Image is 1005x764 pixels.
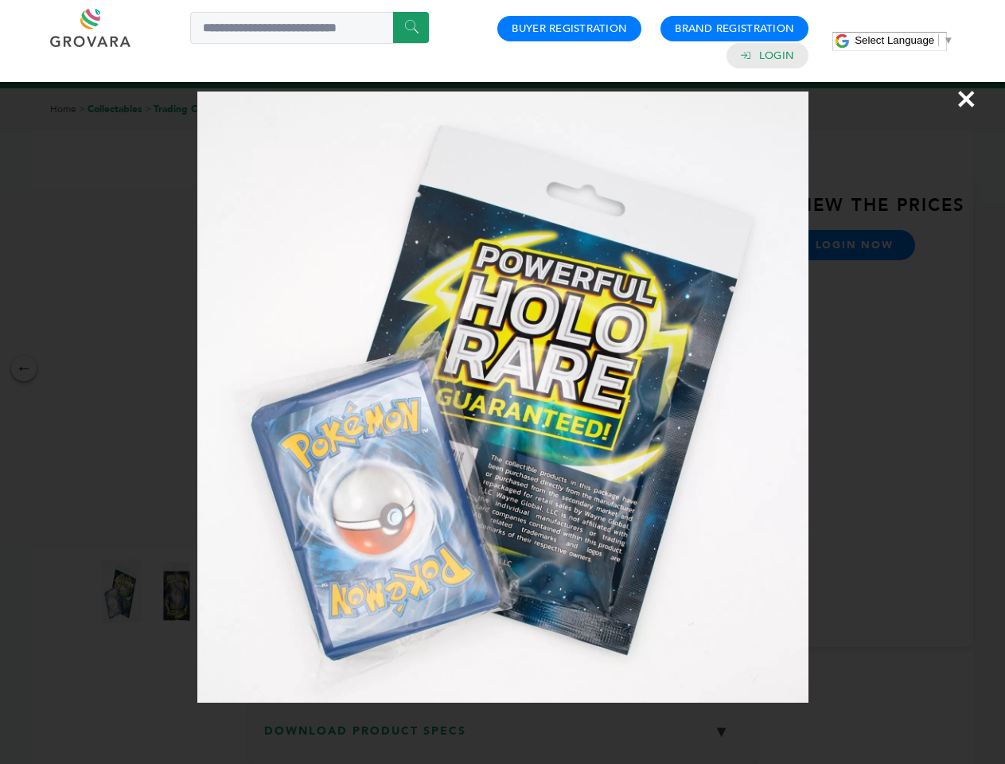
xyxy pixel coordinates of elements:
[759,49,794,63] a: Login
[956,76,977,121] span: ×
[855,34,934,46] span: Select Language
[197,92,808,703] img: Image Preview
[855,34,953,46] a: Select Language​
[675,21,794,36] a: Brand Registration
[943,34,953,46] span: ▼
[938,34,939,46] span: ​
[512,21,627,36] a: Buyer Registration
[190,12,429,44] input: Search a product or brand...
